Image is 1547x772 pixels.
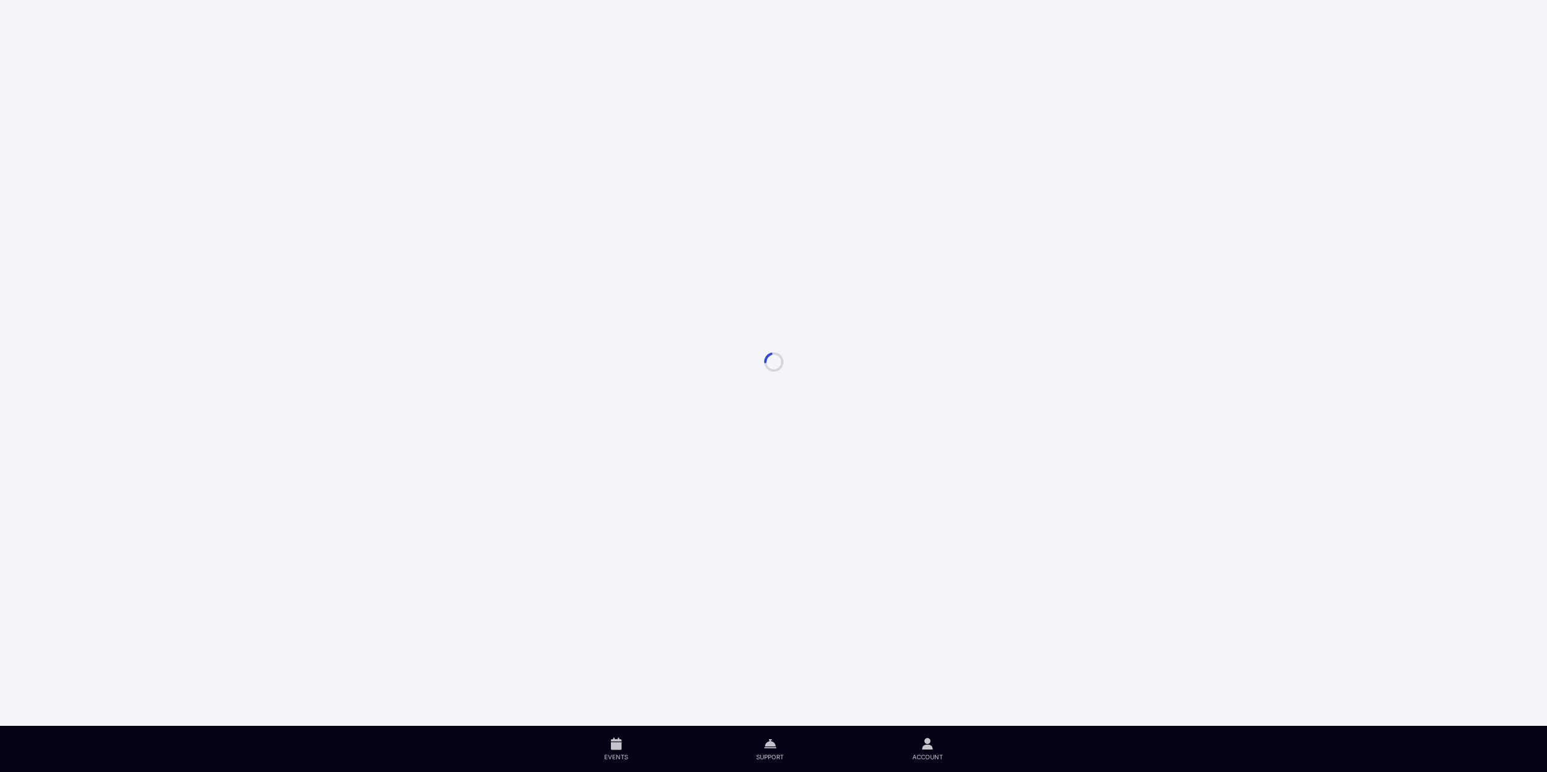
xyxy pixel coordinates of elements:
a: Support [692,726,848,772]
span: Support [756,753,784,761]
span: Account [912,753,943,761]
a: Account [848,726,1007,772]
a: Events [540,726,692,772]
span: Events [604,753,628,761]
